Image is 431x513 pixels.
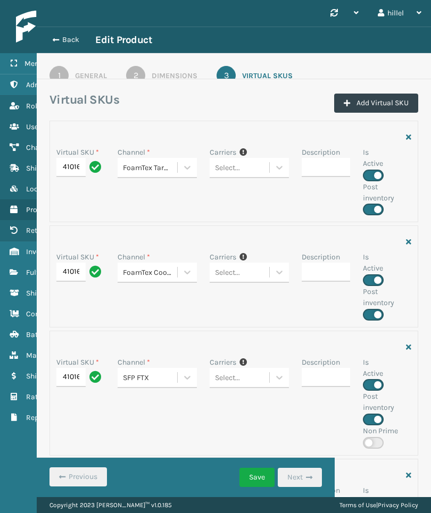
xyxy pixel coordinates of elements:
[26,309,63,318] span: Containers
[26,226,84,235] span: Return Addresses
[363,391,399,413] label: Post inventory
[123,267,178,278] div: FoamTex CoolGel
[26,184,55,194] span: Lookups
[16,11,117,43] img: logo
[49,467,107,486] button: Previous
[26,102,45,111] span: Roles
[302,251,340,263] label: Description
[26,205,56,214] span: Products
[363,147,386,169] label: Is Active
[26,392,78,401] span: Rate Calculator
[215,267,240,278] div: Select...
[210,357,236,368] label: Carriers
[75,70,107,81] div: General
[26,247,57,256] span: Inventory
[217,66,236,85] div: 3
[26,143,57,152] span: Channels
[49,497,172,513] p: Copyright 2023 [PERSON_NAME]™ v 1.0.185
[334,94,418,113] button: Add Virtual SKU
[26,80,77,89] span: Administration
[56,147,99,158] label: Virtual SKU
[26,351,92,360] span: Marketplace Orders
[215,162,240,173] div: Select...
[26,330,53,339] span: Batches
[26,372,76,381] span: Shipment Cost
[95,33,152,46] h3: Edit Product
[24,59,43,68] span: Menu
[56,357,99,368] label: Virtual SKU
[363,485,386,507] label: Is Active
[210,251,236,263] label: Carriers
[242,70,293,81] div: Virtual SKUs
[126,66,145,85] div: 2
[49,92,119,108] h3: Virtual SKUs
[26,164,84,173] span: Shipping Carriers
[118,357,150,368] label: Channel
[118,251,150,263] label: Channel
[363,286,399,308] label: Post inventory
[26,122,45,131] span: Users
[26,289,82,298] span: Shipment Status
[215,372,240,383] div: Select...
[56,251,99,263] label: Virtual SKU
[363,425,398,436] label: Non Prime
[278,468,322,487] button: Next
[46,35,95,45] button: Back
[26,413,52,422] span: Reports
[339,497,418,513] div: |
[378,501,418,509] a: Privacy Policy
[152,70,197,81] div: Dimensions
[339,501,376,509] a: Terms of Use
[363,357,386,379] label: Is Active
[302,147,340,158] label: Description
[26,268,86,277] span: Fulfillment Orders
[123,162,178,173] div: FoamTex Target Shopify
[239,468,275,487] button: Save
[363,251,386,274] label: Is Active
[302,357,340,368] label: Description
[210,147,236,158] label: Carriers
[363,181,399,204] label: Post inventory
[118,147,150,158] label: Channel
[123,372,178,383] div: SFP FTX
[49,66,69,85] div: 1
